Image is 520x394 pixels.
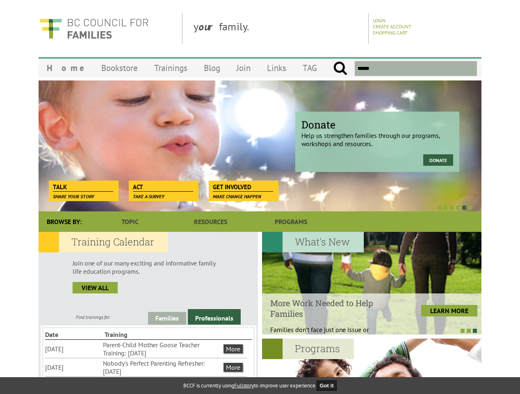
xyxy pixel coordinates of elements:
[270,298,393,319] h4: More Work Needed to Help Families
[39,13,149,44] img: BC Council for FAMILIES
[39,58,93,78] a: Home
[129,181,197,192] a: Act Take a survey
[73,259,224,275] p: Join one of our many exciting and informative family life education programs.
[103,358,222,376] li: Nobody's Perfect Parenting Refresher: [DATE]
[105,330,162,339] li: Training
[103,340,222,358] li: Parent-Child Mother Goose Teacher Training: [DATE]
[90,211,170,232] a: Topic
[421,305,477,316] a: LEARN MORE
[133,183,193,192] span: Act
[301,118,453,131] span: Donate
[262,339,354,359] h2: Programs
[146,58,196,78] a: Trainings
[45,362,101,372] li: [DATE]
[170,211,251,232] a: Resources
[224,344,243,353] a: More
[373,30,408,36] a: Shopping Cart
[373,17,385,23] a: Login
[317,380,337,391] button: Got it
[39,232,168,252] h2: Training Calendar
[196,58,228,78] a: Blog
[49,181,117,192] a: Talk Share your story
[262,232,364,252] h2: What's New
[45,330,103,339] li: Date
[228,58,259,78] a: Join
[234,382,254,389] a: Fullstory
[294,58,325,78] a: TAG
[187,13,369,44] div: y family.
[133,193,164,199] span: Take a survey
[301,124,453,148] p: Help us strengthen families through our programs, workshops and resources.
[270,325,393,342] p: Families don’t face just one issue or problem;...
[213,183,273,192] span: Get Involved
[259,58,294,78] a: Links
[224,363,243,372] a: More
[188,309,241,325] a: Professionals
[209,181,277,192] a: Get Involved Make change happen
[73,282,118,293] a: view all
[213,193,261,199] span: Make change happen
[148,312,186,325] a: Families
[423,154,453,166] a: Donate
[198,20,219,33] strong: our
[93,58,146,78] a: Bookstore
[53,183,113,192] span: Talk
[251,211,331,232] a: Programs
[39,314,148,320] div: Find trainings for:
[333,61,347,76] input: Submit
[53,193,94,199] span: Share your story
[373,23,411,30] a: Create Account
[39,211,90,232] div: Browse By:
[45,344,101,354] li: [DATE]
